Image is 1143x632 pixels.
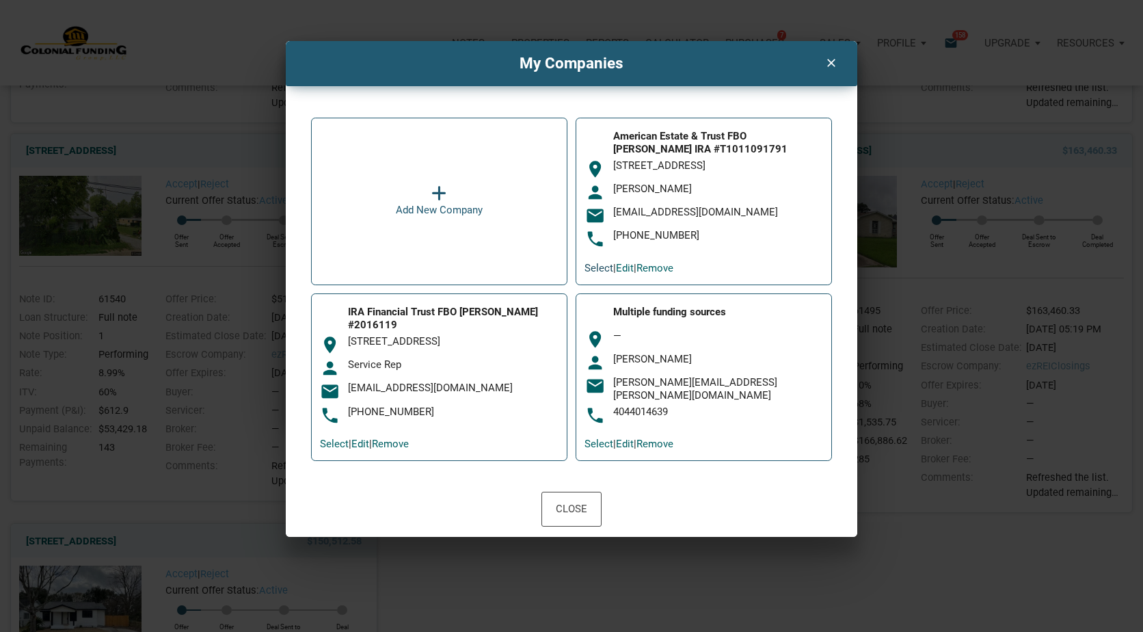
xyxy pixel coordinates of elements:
[584,353,604,373] i: person
[541,492,602,527] button: Close
[584,330,604,350] i: room
[348,358,558,371] div: Service Rep
[348,382,558,395] div: [EMAIL_ADDRESS][DOMAIN_NAME]
[320,358,340,378] i: person
[584,229,604,249] i: phone
[320,406,340,425] i: phone
[556,499,587,519] div: Close
[613,206,823,219] div: [EMAIL_ADDRESS][DOMAIN_NAME]
[320,438,349,450] a: Select
[613,130,823,156] div: American Estate & Trust FBO [PERSON_NAME] IRA #T1011091791
[613,406,823,419] div: 4044014639
[613,262,616,274] span: |
[584,159,604,179] i: room
[613,229,823,242] div: [PHONE_NUMBER]
[813,48,848,74] button: clear
[584,376,604,396] i: email
[636,438,673,450] a: Remove
[613,376,823,402] div: [PERSON_NAME][EMAIL_ADDRESS][PERSON_NAME][DOMAIN_NAME]
[613,159,823,172] div: [STREET_ADDRESS]
[613,330,823,343] div: —
[351,438,369,450] a: Edit
[348,406,558,419] div: [PHONE_NUMBER]
[634,438,673,450] span: |
[613,183,823,196] div: [PERSON_NAME]
[584,438,613,450] a: Select
[613,306,823,319] div: Multiple funding sources
[396,202,483,218] div: Add New Company
[616,438,634,450] a: Edit
[584,262,613,274] a: Select
[584,183,604,202] i: person
[634,262,673,274] span: |
[616,262,634,274] a: Edit
[320,382,340,401] i: email
[584,206,604,226] i: email
[348,306,558,332] div: IRA Financial Trust FBO [PERSON_NAME] #2016119
[296,52,847,75] h4: My Companies
[636,262,673,274] a: Remove
[372,438,409,450] a: Remove
[320,335,340,355] i: room
[822,52,839,70] i: clear
[369,438,409,450] span: |
[584,406,604,425] i: phone
[613,438,616,450] span: |
[348,335,558,348] div: [STREET_ADDRESS]
[349,438,351,450] span: |
[613,353,823,366] div: [PERSON_NAME]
